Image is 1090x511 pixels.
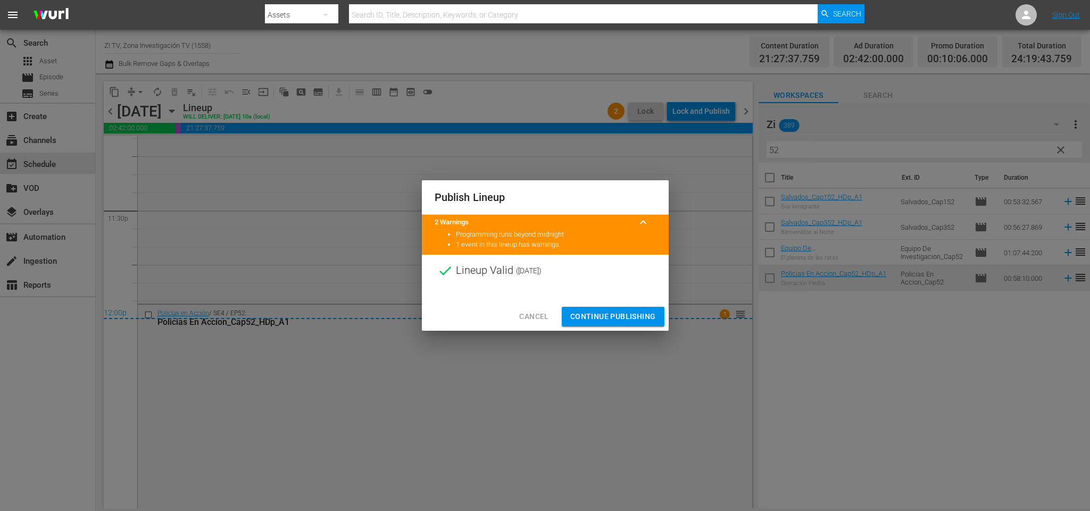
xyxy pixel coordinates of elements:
span: ( [DATE] ) [516,263,542,279]
title: 2 Warnings [435,217,630,228]
div: Lineup Valid [422,255,669,287]
span: menu [6,9,19,21]
button: keyboard_arrow_up [630,210,656,235]
li: 1 event in this lineup has warnings. [456,240,656,250]
li: Programming runs beyond midnight [456,230,656,240]
span: keyboard_arrow_up [637,216,650,229]
a: Sign Out [1052,11,1080,19]
span: Search [833,4,861,23]
h2: Publish Lineup [435,189,656,206]
button: Continue Publishing [562,307,664,326]
span: Continue Publishing [570,310,656,323]
button: Cancel [511,307,557,326]
span: Cancel [519,310,548,323]
img: ans4CAIJ8jUAAAAAAAAAAAAAAAAAAAAAAAAgQb4GAAAAAAAAAAAAAAAAAAAAAAAAJMjXAAAAAAAAAAAAAAAAAAAAAAAAgAT5G... [26,3,77,28]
